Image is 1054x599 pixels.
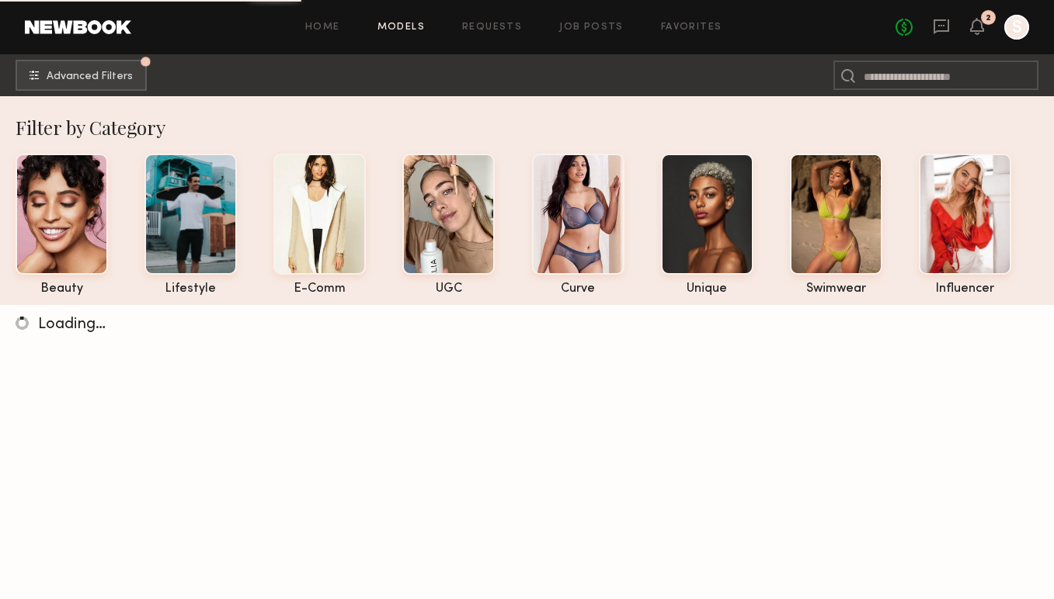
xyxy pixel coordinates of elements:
[402,282,495,296] div: UGC
[377,23,425,33] a: Models
[305,23,340,33] a: Home
[462,23,522,33] a: Requests
[1004,15,1029,40] a: S
[919,282,1011,296] div: influencer
[790,282,882,296] div: swimwear
[47,71,133,82] span: Advanced Filters
[532,282,624,296] div: curve
[986,14,991,23] div: 2
[661,23,722,33] a: Favorites
[38,317,106,332] span: Loading…
[273,282,366,296] div: e-comm
[661,282,753,296] div: unique
[16,282,108,296] div: beauty
[16,115,1054,140] div: Filter by Category
[144,282,237,296] div: lifestyle
[559,23,624,33] a: Job Posts
[16,60,147,91] button: Advanced Filters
